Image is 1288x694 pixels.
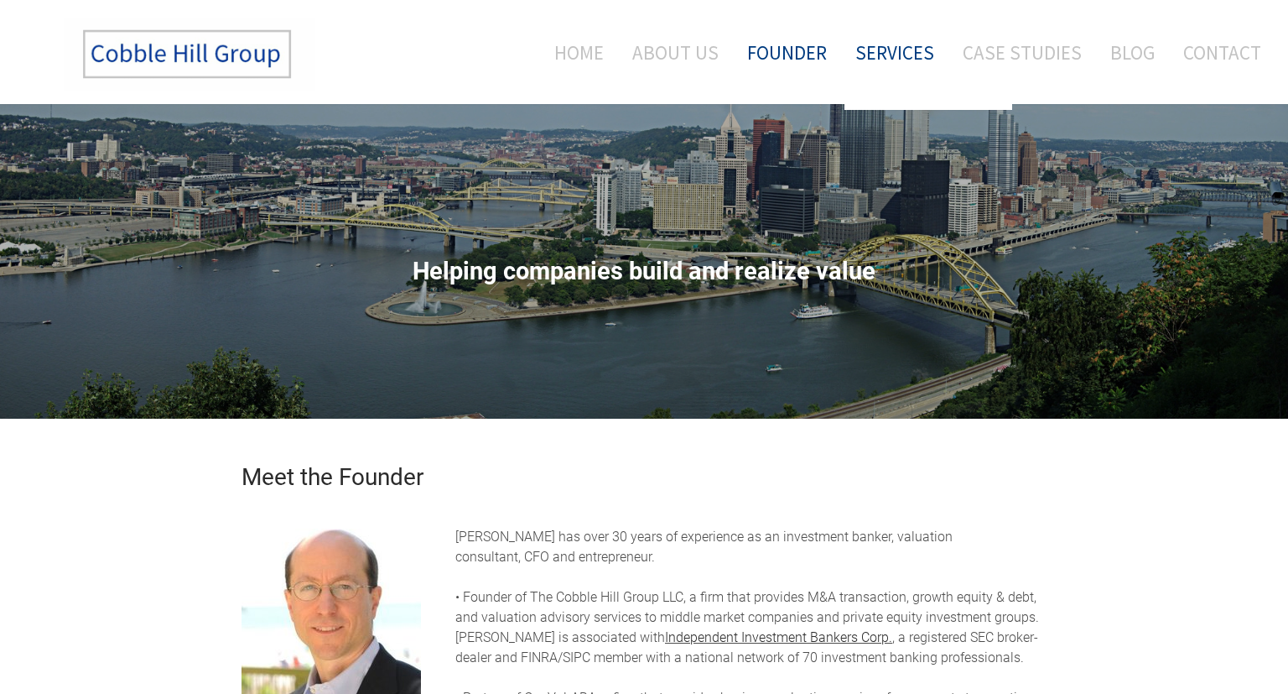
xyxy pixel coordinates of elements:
a: Founder [735,18,839,87]
a: About Us [620,18,731,87]
span: • Founder of The Cobble Hill Group LLC, a firm that provides M&A transaction, growth equity & deb... [455,589,1039,625]
a: Case Studies [950,18,1094,87]
a: Services [843,18,947,87]
a: Blog [1098,18,1167,87]
font: [PERSON_NAME] has over 30 years of experience as an investment banker, valuation consultant, CFO ... [455,529,953,565]
a: Independent Investment Bankers Corp. [665,629,892,645]
span: Helping companies build and realize value [413,257,875,285]
h2: Meet the Founder [241,466,1046,489]
img: The Cobble Hill Group LLC [64,18,315,91]
a: Contact [1171,18,1261,87]
a: Home [529,18,616,87]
